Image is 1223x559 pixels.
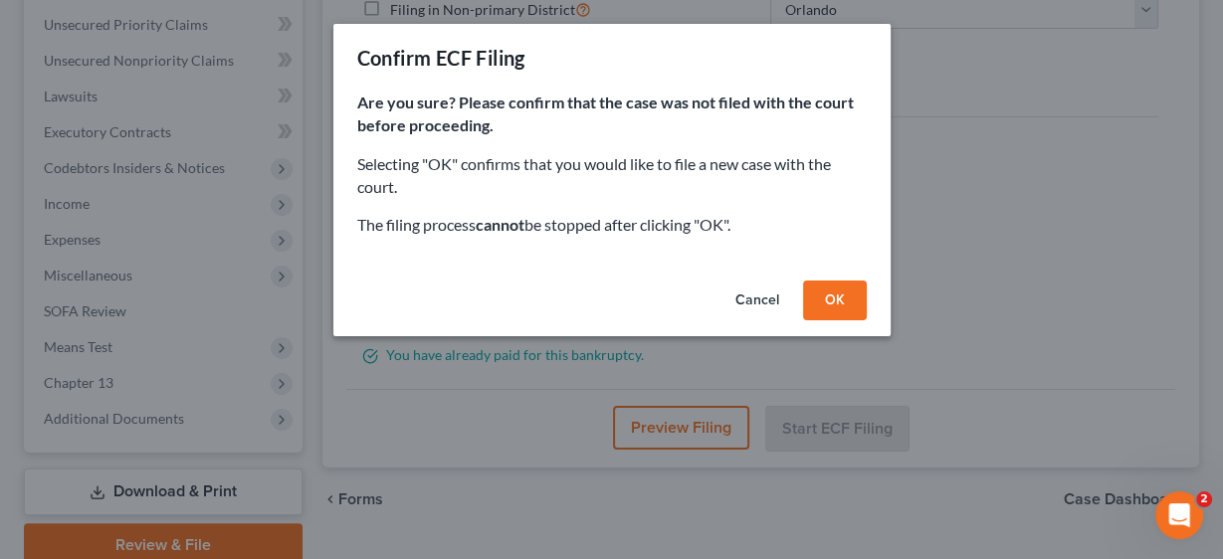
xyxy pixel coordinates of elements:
button: OK [803,280,867,320]
strong: Are you sure? Please confirm that the case was not filed with the court before proceeding. [357,93,854,134]
button: Cancel [719,280,795,320]
p: The filing process be stopped after clicking "OK". [357,214,867,237]
div: Confirm ECF Filing [357,44,525,72]
strong: cannot [476,215,524,234]
span: 2 [1196,491,1212,507]
p: Selecting "OK" confirms that you would like to file a new case with the court. [357,153,867,199]
iframe: Intercom live chat [1155,491,1203,539]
